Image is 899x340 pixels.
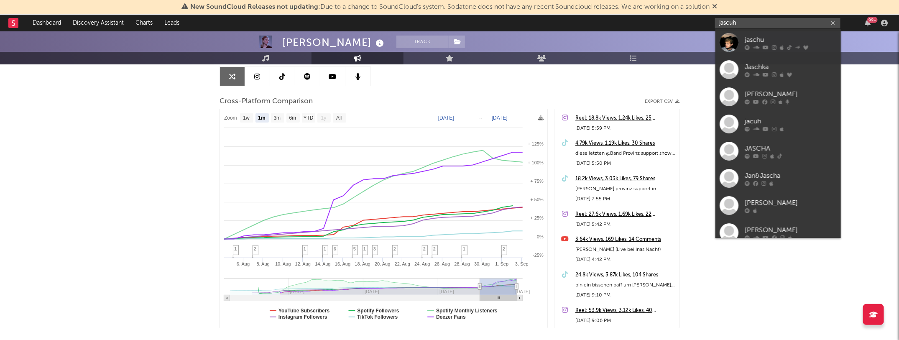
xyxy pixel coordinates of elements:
a: 18.2k Views, 3.03k Likes, 79 Shares [575,174,675,184]
div: Jan&Jascha [745,171,837,181]
span: 1 [463,246,465,251]
div: [DATE] 4:42 PM [575,255,675,265]
text: 30. Aug [474,261,490,266]
text: All [336,115,342,121]
a: Reel: 53.9k Views, 3.12k Likes, 40 Comments [575,306,675,316]
div: [DATE] 5:50 PM [575,158,675,169]
div: [PERSON_NAME] [745,89,837,99]
div: [DATE] 9:06 PM [575,316,675,326]
a: JASCHA [715,138,841,165]
text: Spotify Monthly Listeners [436,308,498,314]
div: Jaschka [745,62,837,72]
text: Instagram Followers [278,314,327,320]
a: Jan&Jascha [715,165,841,192]
div: [PERSON_NAME] (Live bei Inas Nacht) [575,245,675,255]
text: 1m [258,115,265,121]
button: 99+ [865,20,871,26]
span: Cross-Platform Comparison [220,97,313,107]
text: 3m [274,115,281,121]
div: [DATE] 5:59 PM [575,123,675,133]
span: 6 [334,246,336,251]
text: 1y [321,115,327,121]
text: + 50% [531,197,544,202]
span: 2 [423,246,426,251]
div: [PERSON_NAME] [745,225,837,235]
div: [DATE] 9:10 PM [575,290,675,300]
text: 6. Aug [237,261,250,266]
text: 16. Aug [335,261,350,266]
span: 1 [324,246,326,251]
a: Reel: 18.8k Views, 1.24k Likes, 25 Comments [575,113,675,123]
text: [DATE] [438,115,454,121]
a: 3.64k Views, 169 Likes, 14 Comments [575,235,675,245]
text: 0% [537,234,544,239]
a: [PERSON_NAME] [715,219,841,246]
text: TikTok Followers [358,314,398,320]
button: Track [396,36,449,48]
div: jacuh [745,116,837,126]
div: [PERSON_NAME] [282,36,386,49]
div: jaschu [745,35,837,45]
div: JASCHA [745,143,837,153]
a: Leads [158,15,185,31]
text: + 75% [531,179,544,184]
span: 1 [363,246,366,251]
text: 1w [243,115,250,121]
a: 4.79k Views, 1.19k Likes, 30 Shares [575,138,675,148]
div: [PERSON_NAME] [745,198,837,208]
span: 1 [234,246,237,251]
div: diese letzten @Band Provinz support shows waren ein absoluter traum <33 danke danke danke, ich mu... [575,148,675,158]
a: [PERSON_NAME] [715,192,841,219]
text: 8. Aug [257,261,270,266]
a: 24.8k Views, 3.87k Likes, 104 Shares [575,270,675,280]
a: jacuh [715,110,841,138]
text: 12. Aug [295,261,311,266]
a: Charts [130,15,158,31]
text: 6m [289,115,296,121]
span: 5 [353,246,356,251]
text: 18. Aug [355,261,370,266]
div: [PERSON_NAME] provinz support in [GEOGRAPHIC_DATA], ich freu mich doll! [575,184,675,194]
span: New SoundCloud Releases not updating [191,4,319,10]
span: 1 [304,246,306,251]
a: Discovery Assistant [67,15,130,31]
button: Export CSV [645,99,679,104]
text: 24. Aug [414,261,430,266]
div: [DATE] 5:42 PM [575,220,675,230]
text: YouTube Subscribers [278,308,330,314]
span: 2 [254,246,256,251]
text: -25% [533,253,544,258]
text: 22. Aug [395,261,410,266]
text: 26. Aug [434,261,450,266]
text: Zoom [224,115,237,121]
text: 1. Sep [495,261,509,266]
text: Spotify Followers [358,308,399,314]
div: bin ein bisschen baff um [PERSON_NAME] zu sein. danke<333 @[GEOGRAPHIC_DATA] [575,280,675,290]
text: 3. Sep [515,261,529,266]
text: 10. Aug [275,261,291,266]
span: 2 [503,246,505,251]
a: jaschu [715,29,841,56]
text: Deezer Fans [436,314,466,320]
text: + 25% [531,215,544,220]
span: : Due to a change to SoundCloud's system, Sodatone does not have any recent Soundcloud releases. ... [191,4,710,10]
text: YTD [304,115,314,121]
a: [PERSON_NAME] [715,83,841,110]
text: 14. Aug [315,261,330,266]
span: 2 [433,246,436,251]
a: Jaschka [715,56,841,83]
text: + 125% [528,141,544,146]
a: Reel: 27.6k Views, 1.69k Likes, 22 Comments [575,210,675,220]
div: 99 + [867,17,878,23]
input: Search for artists [715,18,840,28]
span: 3 [373,246,376,251]
span: Dismiss [713,4,718,10]
text: [DATE] [516,289,530,294]
text: → [478,115,483,121]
